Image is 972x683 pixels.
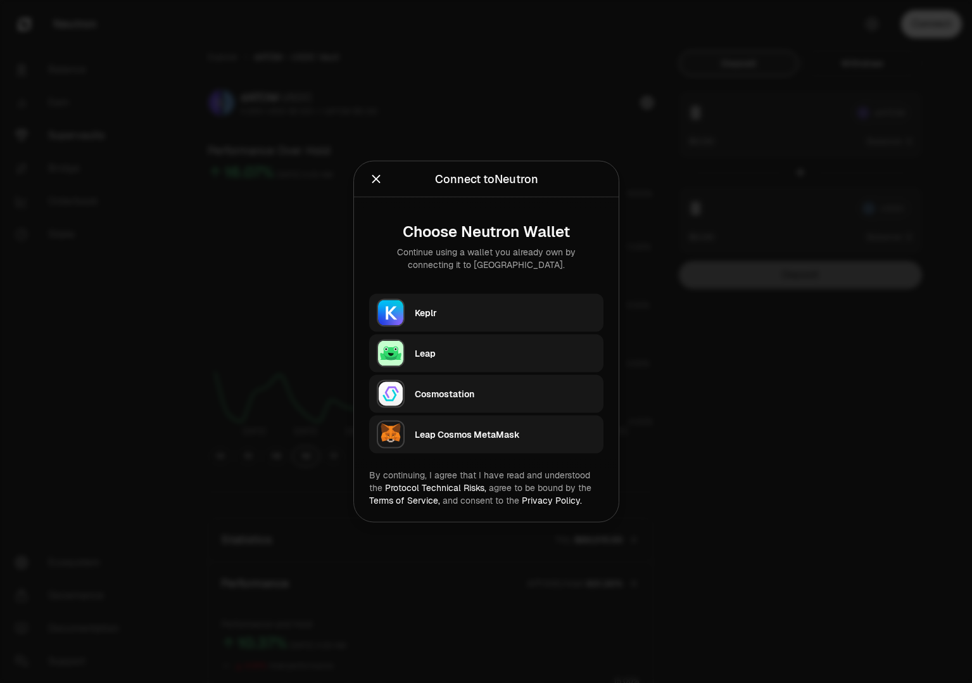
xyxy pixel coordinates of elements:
[415,307,596,319] div: Keplr
[377,380,405,408] img: Cosmostation
[415,428,596,441] div: Leap Cosmos MetaMask
[379,223,593,241] div: Choose Neutron Wallet
[415,388,596,400] div: Cosmostation
[369,495,440,506] a: Terms of Service,
[369,469,603,507] div: By continuing, I agree that I have read and understood the agree to be bound by the and consent t...
[369,170,383,188] button: Close
[377,421,405,449] img: Leap Cosmos MetaMask
[377,299,405,327] img: Keplr
[522,495,582,506] a: Privacy Policy.
[369,416,603,454] button: Leap Cosmos MetaMaskLeap Cosmos MetaMask
[379,246,593,271] div: Continue using a wallet you already own by connecting it to [GEOGRAPHIC_DATA].
[369,294,603,332] button: KeplrKeplr
[369,375,603,413] button: CosmostationCosmostation
[434,170,538,188] div: Connect to Neutron
[385,482,486,494] a: Protocol Technical Risks,
[415,347,596,360] div: Leap
[369,335,603,373] button: LeapLeap
[377,340,405,367] img: Leap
